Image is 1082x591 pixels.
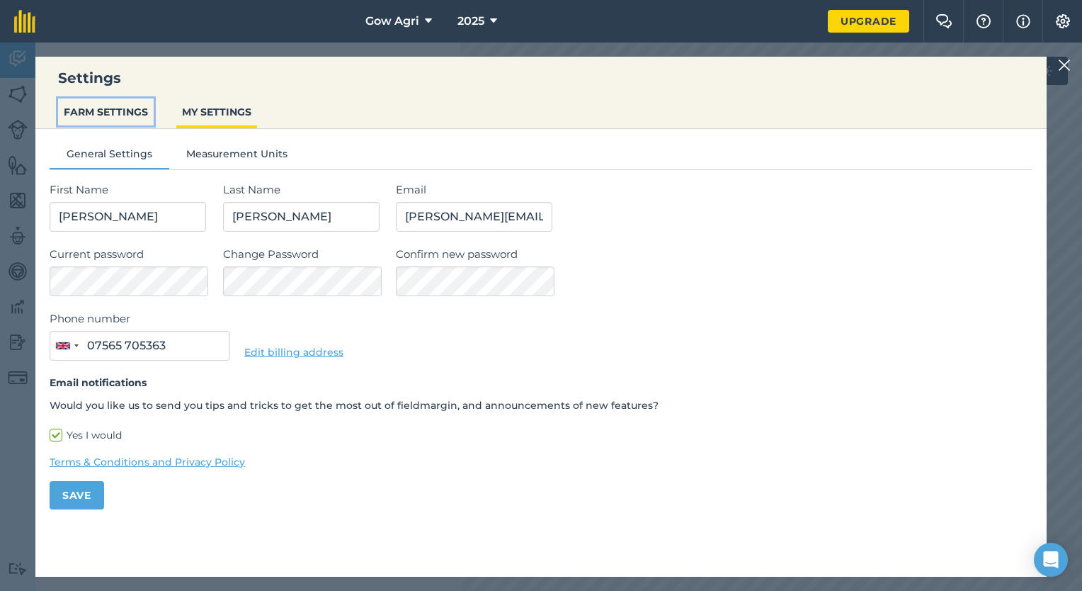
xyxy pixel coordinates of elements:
[50,454,1032,470] a: Terms & Conditions and Privacy Policy
[223,181,382,198] label: Last Name
[169,146,304,167] button: Measurement Units
[50,331,230,361] input: 07400 123456
[244,346,343,359] a: Edit billing address
[50,181,209,198] label: First Name
[396,181,1032,198] label: Email
[828,10,909,33] a: Upgrade
[176,98,257,125] button: MY SETTINGS
[1054,14,1071,28] img: A cog icon
[50,428,1032,443] label: Yes I would
[1016,13,1030,30] img: svg+xml;base64,PHN2ZyB4bWxucz0iaHR0cDovL3d3dy53My5vcmcvMjAwMC9zdmciIHdpZHRoPSIxNyIgaGVpZ2h0PSIxNy...
[50,246,209,263] label: Current password
[50,375,1032,390] h4: Email notifications
[35,68,1047,88] h3: Settings
[50,332,83,360] button: Selected country
[935,14,952,28] img: Two speech bubbles overlapping with the left bubble in the forefront
[457,13,484,30] span: 2025
[14,10,35,33] img: fieldmargin Logo
[50,398,1032,413] p: Would you like us to send you tips and tricks to get the most out of fieldmargin, and announcemen...
[223,246,382,263] label: Change Password
[58,98,154,125] button: FARM SETTINGS
[1034,543,1068,577] div: Open Intercom Messenger
[50,481,104,510] button: Save
[50,310,230,327] label: Phone number
[975,14,992,28] img: A question mark icon
[365,13,419,30] span: Gow Agri
[396,246,1032,263] label: Confirm new password
[1058,57,1071,74] img: svg+xml;base64,PHN2ZyB4bWxucz0iaHR0cDovL3d3dy53My5vcmcvMjAwMC9zdmciIHdpZHRoPSIyMiIgaGVpZ2h0PSIzMC...
[50,146,169,167] button: General Settings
